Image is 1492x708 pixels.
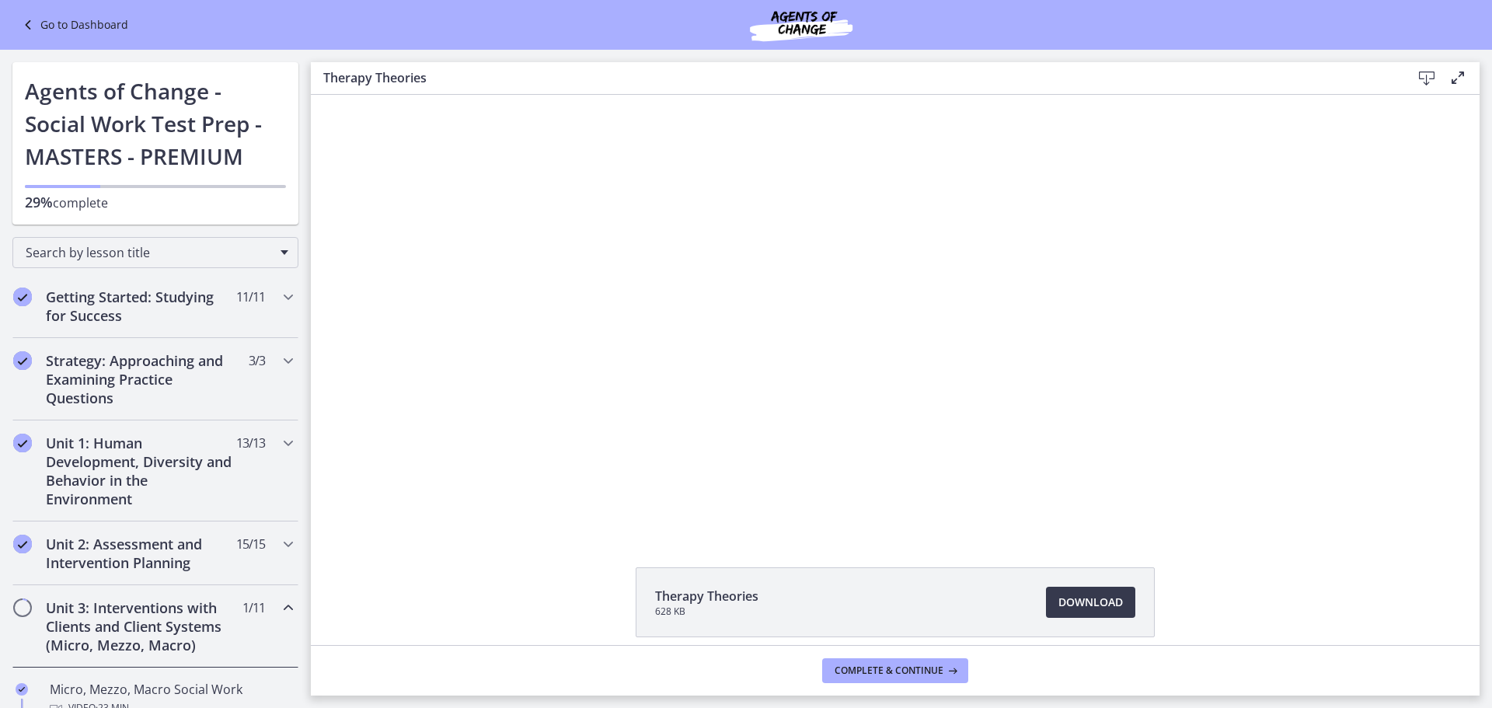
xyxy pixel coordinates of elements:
[46,434,235,508] h2: Unit 1: Human Development, Diversity and Behavior in the Environment
[16,683,28,696] i: Completed
[25,75,286,173] h1: Agents of Change - Social Work Test Prep - MASTERS - PREMIUM
[46,535,235,572] h2: Unit 2: Assessment and Intervention Planning
[236,288,265,306] span: 11 / 11
[835,664,943,677] span: Complete & continue
[46,351,235,407] h2: Strategy: Approaching and Examining Practice Questions
[708,6,894,44] img: Agents of Change
[249,351,265,370] span: 3 / 3
[1046,587,1135,618] a: Download
[236,434,265,452] span: 13 / 13
[822,658,968,683] button: Complete & continue
[25,193,53,211] span: 29%
[311,95,1480,532] iframe: Video Lesson
[26,244,273,261] span: Search by lesson title
[1058,593,1123,612] span: Download
[13,535,32,553] i: Completed
[13,434,32,452] i: Completed
[12,237,298,268] div: Search by lesson title
[13,351,32,370] i: Completed
[13,288,32,306] i: Completed
[323,68,1386,87] h3: Therapy Theories
[655,605,758,618] span: 628 KB
[25,193,286,212] p: complete
[46,598,235,654] h2: Unit 3: Interventions with Clients and Client Systems (Micro, Mezzo, Macro)
[242,598,265,617] span: 1 / 11
[19,16,128,34] a: Go to Dashboard
[46,288,235,325] h2: Getting Started: Studying for Success
[655,587,758,605] span: Therapy Theories
[236,535,265,553] span: 15 / 15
